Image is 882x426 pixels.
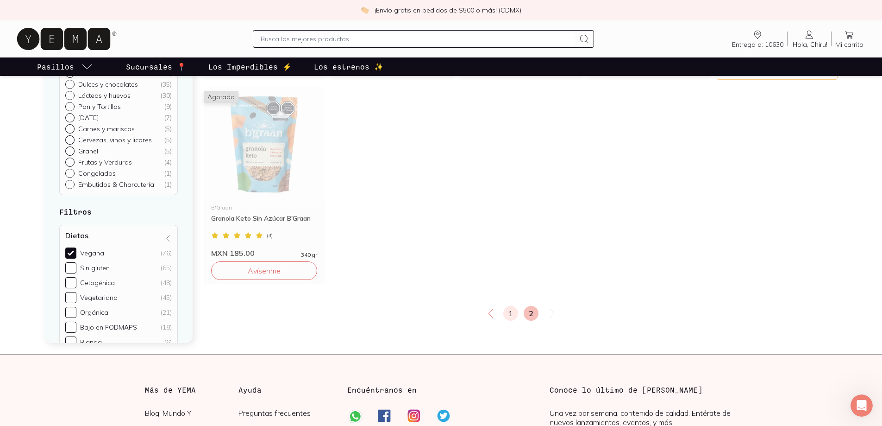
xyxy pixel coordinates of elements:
img: check [361,6,369,14]
div: ( 5 ) [164,125,172,133]
p: Los Imperdibles ⚡️ [208,61,292,72]
div: Ya formas parte de nuestra comunidad, estarás recibiendo por mail todas nuestras novedades. [7,164,152,203]
div: Déjanos tu mail [15,148,66,158]
textarea: Cuéntanos más… [15,261,111,280]
input: Vegetariana(45) [65,292,76,303]
a: 1 [503,306,518,321]
p: Embutidos & Charcutería [78,180,154,189]
a: Los estrenos ✨ [312,57,385,76]
span: ¡Hola, Chiru! [791,40,827,49]
div: ( 1 ) [164,169,172,178]
button: Start recording [59,304,66,311]
p: ¡Envío gratis en pedidos de $500 o más! (CDMX) [375,6,521,15]
div: Chiru dice… [7,51,178,79]
p: Granel [78,147,98,155]
input: Vegana(76) [65,248,76,259]
h3: Ayuda [238,384,332,395]
span: Excelente [86,229,102,246]
div: Blanda [80,338,102,346]
div: ( 35 ) [160,80,172,89]
p: Sucursales 📍 [126,61,186,72]
div: (48) [161,279,172,287]
textarea: Escribe un mensaje... [8,284,177,300]
button: Inicio [145,4,163,21]
input: Blanda(6) [65,337,76,348]
div: ( 7 ) [164,114,172,122]
span: ( 4 ) [267,233,273,238]
div: (76) [161,249,172,257]
div: Dietas [59,225,178,357]
a: 2 [524,306,538,321]
a: Entrega a: 10630 [728,29,787,49]
div: Cetogénica [80,279,115,287]
img: Profile image for Clara Bot [26,5,41,20]
span: Mi carrito [835,40,863,49]
div: Orgánica [80,308,108,317]
input: Bajo en FODMAPS(18) [65,322,76,333]
div: Correo electrónico [19,95,166,104]
div: Clara Bot dice… [7,143,178,164]
p: [DATE] [78,114,99,122]
button: Selector de gif [29,304,37,311]
div: ( 1 ) [164,180,172,189]
a: Mi carrito [832,29,867,49]
div: Granola Keto Sin Azúcar B'Graan [211,214,317,231]
p: Pan y Tortillas [78,102,121,111]
span: MXN 185.00 [211,248,255,258]
div: (65) [161,264,172,272]
div: ( 30 ) [160,91,172,100]
a: Granola Keto Sin AzúcarAgotadoB'GraanGranola Keto Sin Azúcar B'Graan(4)MXN 185.00340 gr [204,87,325,258]
div: Vegetariana [80,293,118,302]
div: (18) [161,323,172,331]
button: go back [6,4,24,21]
span: Increíble [109,231,122,244]
iframe: Intercom live chat [851,394,873,417]
div: (6) [164,338,172,346]
span: Agotado [204,91,238,103]
div: Califica la conversación [17,213,127,224]
button: Adjuntar un archivo [44,304,51,311]
div: Sí [164,57,170,66]
div: ( 9 ) [164,102,172,111]
span: Mala [44,231,57,244]
input: Sin gluten(65) [65,262,76,273]
div: Sin gluten [80,264,110,272]
h3: Más de YEMA [145,384,239,395]
p: Lácteos y huevos [78,91,131,100]
div: Clara Bot dice… [7,203,178,294]
span: Entrega a: 10630 [732,40,783,49]
div: (21) [161,308,172,317]
div: ( 5 ) [164,136,172,144]
p: Dulces y chocolates [78,80,138,89]
input: Orgánica(21) [65,307,76,318]
img: Granola Keto Sin Azúcar [204,87,325,201]
div: Ya formas parte de nuestra comunidad, estarás recibiendo por mail todas nuestras novedades. [15,170,144,197]
p: Los estrenos ✨ [314,61,383,72]
div: Cerrar [163,4,179,20]
h3: Encuéntranos en [347,384,417,395]
a: Los Imperdibles ⚡️ [206,57,294,76]
div: ( 4 ) [164,158,172,166]
div: Sí [157,51,178,71]
div: ( 5 ) [164,147,172,155]
input: Cetogénica(48) [65,277,76,288]
a: Preguntas frecuentes [238,408,332,418]
a: pasillo-todos-link [35,57,94,76]
h4: Dietas [65,231,88,240]
div: Clara Bot dice… [7,164,178,203]
div: Bajo en FODMAPS [80,323,137,331]
p: Pasillos [37,61,74,72]
a: ¡Hola, Chiru! [788,29,831,49]
div: (45) [161,293,172,302]
div: Vegana [80,249,104,257]
button: Selector de emoji [14,304,22,311]
input: Busca los mejores productos [261,33,575,45]
p: Carnes y mariscos [78,125,135,133]
div: Déjanos tu mail [7,143,73,163]
input: Enter your email [19,106,166,125]
button: Avísenme [211,261,317,280]
p: Congelados [78,169,116,178]
button: Enviar un mensaje… [159,300,174,315]
div: Enviar [111,261,130,279]
div: Clara Bot dice… [7,78,178,143]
